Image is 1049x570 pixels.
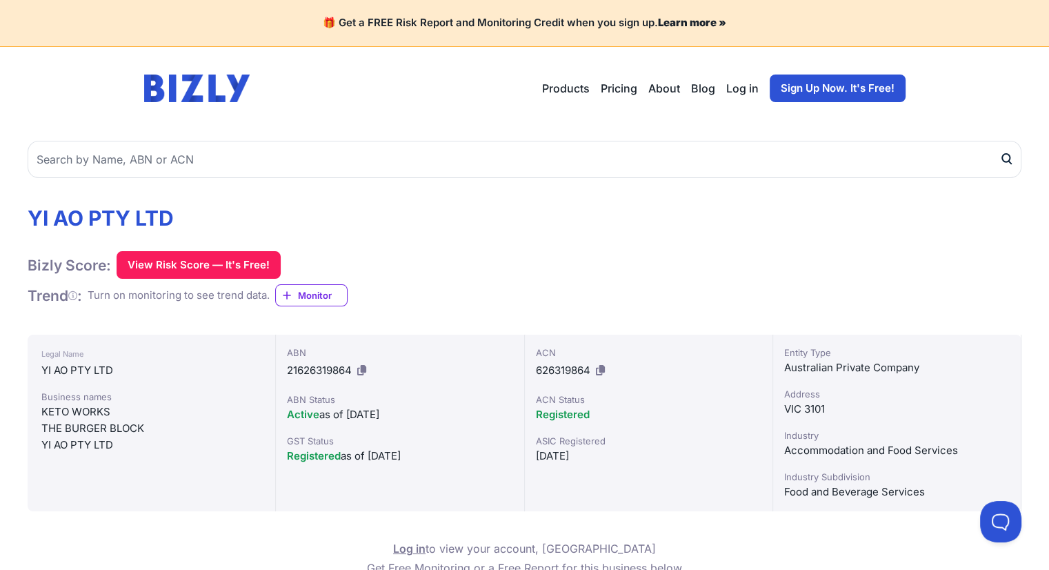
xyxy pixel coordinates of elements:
[41,390,261,404] div: Business names
[287,408,319,421] span: Active
[287,449,341,462] span: Registered
[784,470,1010,484] div: Industry Subdivision
[536,408,590,421] span: Registered
[536,434,761,448] div: ASIC Registered
[287,448,512,464] div: as of [DATE]
[287,364,352,377] span: 21626319864
[117,251,281,279] button: View Risk Score — It's Free!
[980,501,1021,542] iframe: Toggle Customer Support
[658,16,726,29] a: Learn more »
[691,80,715,97] a: Blog
[784,387,1010,401] div: Address
[648,80,680,97] a: About
[784,401,1010,417] div: VIC 3101
[601,80,637,97] a: Pricing
[298,288,347,302] span: Monitor
[536,448,761,464] div: [DATE]
[536,364,590,377] span: 626319864
[28,206,348,230] h1: YI AO PTY LTD
[41,404,261,420] div: KETO WORKS
[726,80,759,97] a: Log in
[784,360,1010,376] div: Australian Private Company
[41,362,261,379] div: YI AO PTY LTD
[536,346,761,360] div: ACN
[28,141,1021,178] input: Search by Name, ABN or ACN
[542,80,590,97] button: Products
[784,484,1010,500] div: Food and Beverage Services
[536,393,761,406] div: ACN Status
[784,442,1010,459] div: Accommodation and Food Services
[393,542,426,556] a: Log in
[770,75,906,102] a: Sign Up Now. It's Free!
[41,420,261,437] div: THE BURGER BLOCK
[784,429,1010,442] div: Industry
[41,346,261,362] div: Legal Name
[784,346,1010,360] div: Entity Type
[287,434,512,448] div: GST Status
[28,286,82,305] h1: Trend :
[41,437,261,453] div: YI AO PTY LTD
[287,393,512,406] div: ABN Status
[17,17,1032,30] h4: 🎁 Get a FREE Risk Report and Monitoring Credit when you sign up.
[28,256,111,275] h1: Bizly Score:
[287,346,512,360] div: ABN
[287,406,512,423] div: as of [DATE]
[88,288,270,304] div: Turn on monitoring to see trend data.
[275,284,348,306] a: Monitor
